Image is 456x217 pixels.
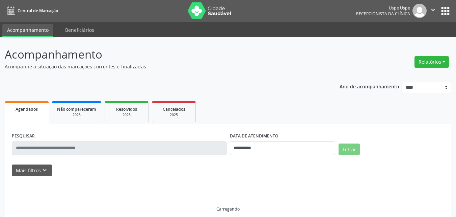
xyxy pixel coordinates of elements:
[2,24,53,37] a: Acompanhamento
[57,106,96,112] span: Não compareceram
[60,24,99,36] a: Beneficiários
[230,131,278,142] label: DATA DE ATENDIMENTO
[216,206,240,212] div: Carregando
[12,131,35,142] label: PESQUISAR
[339,144,360,155] button: Filtrar
[412,4,427,18] img: img
[414,56,449,68] button: Relatórios
[356,11,410,17] span: Recepcionista da clínica
[110,112,143,117] div: 2025
[16,106,38,112] span: Agendados
[439,5,451,17] button: apps
[429,6,437,14] i: 
[41,167,48,174] i: keyboard_arrow_down
[5,5,58,16] a: Central de Marcação
[57,112,96,117] div: 2025
[5,46,317,63] p: Acompanhamento
[18,8,58,14] span: Central de Marcação
[116,106,137,112] span: Resolvidos
[356,5,410,11] div: Uspe Uspe
[163,106,185,112] span: Cancelados
[427,4,439,18] button: 
[340,82,399,90] p: Ano de acompanhamento
[12,165,52,176] button: Mais filtroskeyboard_arrow_down
[5,63,317,70] p: Acompanhe a situação das marcações correntes e finalizadas
[157,112,191,117] div: 2025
